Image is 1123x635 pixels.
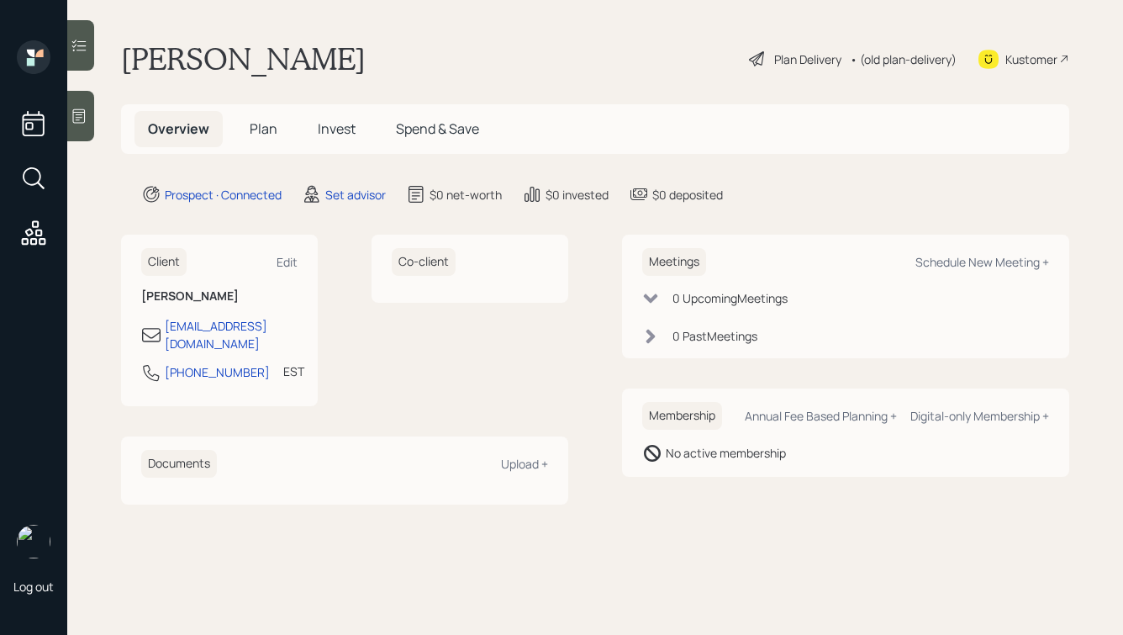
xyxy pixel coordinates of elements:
div: Schedule New Meeting + [915,254,1049,270]
div: $0 net-worth [430,186,502,204]
h6: Meetings [642,248,706,276]
div: [EMAIL_ADDRESS][DOMAIN_NAME] [165,317,298,352]
h6: Documents [141,450,217,478]
span: Spend & Save [396,119,479,138]
span: Invest [318,119,356,138]
div: EST [283,362,304,380]
div: Prospect · Connected [165,186,282,204]
img: hunter_neumayer.jpg [17,525,50,558]
div: $0 deposited [652,186,723,204]
div: Digital-only Membership + [910,408,1049,424]
div: Upload + [501,456,548,472]
div: Set advisor [325,186,386,204]
h6: Client [141,248,187,276]
div: 0 Upcoming Meeting s [672,289,788,307]
h6: Co-client [392,248,456,276]
div: Annual Fee Based Planning + [745,408,897,424]
div: Kustomer [1005,50,1057,68]
h6: [PERSON_NAME] [141,289,298,304]
h6: Membership [642,402,722,430]
div: 0 Past Meeting s [672,327,757,345]
div: Plan Delivery [774,50,841,68]
span: Overview [148,119,209,138]
h1: [PERSON_NAME] [121,40,366,77]
div: $0 invested [546,186,609,204]
div: [PHONE_NUMBER] [165,363,270,381]
div: No active membership [666,444,786,462]
div: • (old plan-delivery) [850,50,957,68]
div: Edit [277,254,298,270]
span: Plan [250,119,277,138]
div: Log out [13,579,54,595]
